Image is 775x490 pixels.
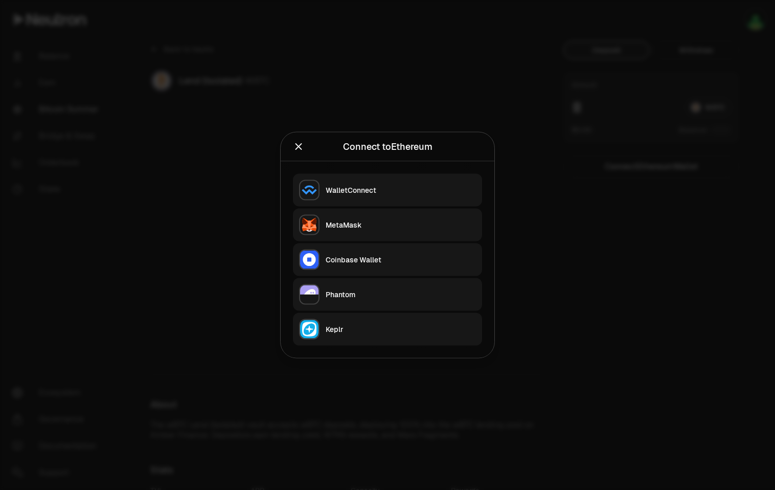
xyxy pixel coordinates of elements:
div: MetaMask [326,220,476,230]
div: WalletConnect [326,185,476,195]
div: Connect to Ethereum [343,140,432,154]
button: KeplrKeplr [293,313,482,346]
button: WalletConnectWalletConnect [293,174,482,207]
button: MetaMaskMetaMask [293,209,482,241]
div: Phantom [326,289,476,300]
img: MetaMask [300,216,318,234]
button: PhantomPhantom [293,278,482,311]
img: Keplr [300,320,318,339]
div: Coinbase Wallet [326,255,476,265]
button: Close [293,140,304,154]
img: WalletConnect [300,181,318,199]
div: Keplr [326,324,476,335]
button: Coinbase WalletCoinbase Wallet [293,243,482,276]
img: Coinbase Wallet [300,251,318,269]
img: Phantom [300,285,318,304]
